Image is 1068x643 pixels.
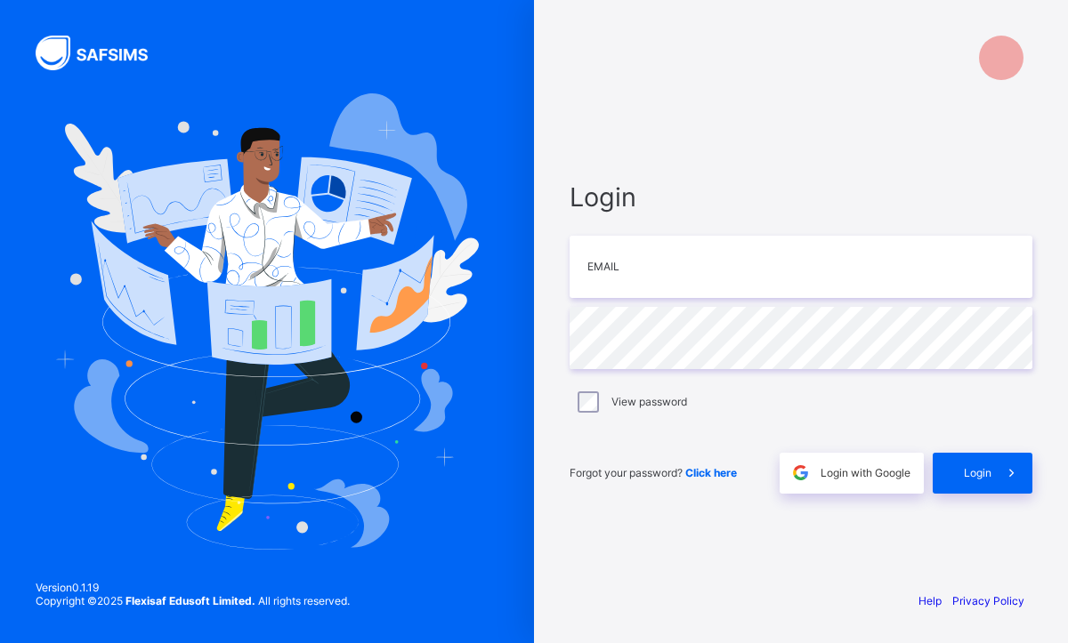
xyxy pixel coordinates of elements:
span: Login [570,181,1032,213]
strong: Flexisaf Edusoft Limited. [125,594,255,607]
label: View password [611,395,687,408]
span: Version 0.1.19 [36,581,350,594]
span: Copyright © 2025 All rights reserved. [36,594,350,607]
a: Help [918,594,942,607]
span: Forgot your password? [570,466,737,479]
a: Click here [685,466,737,479]
a: Privacy Policy [952,594,1024,607]
img: google.396cfc9801f0270233282035f929180a.svg [790,462,811,483]
span: Login [964,466,991,479]
img: Hero Image [55,93,479,549]
span: Login with Google [821,466,910,479]
img: SAFSIMS Logo [36,36,169,70]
